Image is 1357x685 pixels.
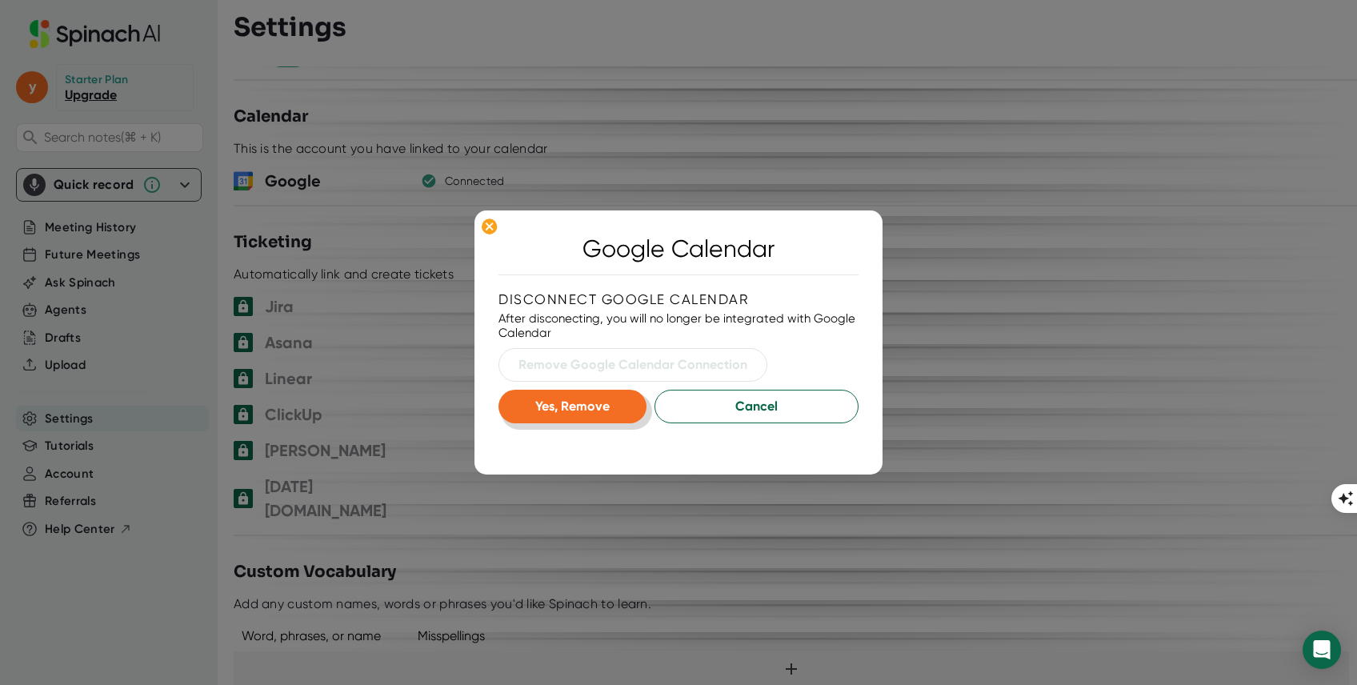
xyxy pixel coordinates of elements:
[674,397,839,416] span: Cancel
[498,348,767,382] button: Remove Google Calendar Connection
[654,390,859,423] button: Cancel
[498,390,646,423] button: Yes, Remove
[518,355,747,375] span: Remove Google Calendar Connection
[582,234,775,262] div: Google Calendar
[498,311,859,340] div: After disconecting, you will no longer be integrated with Google Calendar
[535,399,610,414] span: Yes, Remove
[1303,631,1341,669] div: Open Intercom Messenger
[498,291,859,307] div: Disconnect Google Calendar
